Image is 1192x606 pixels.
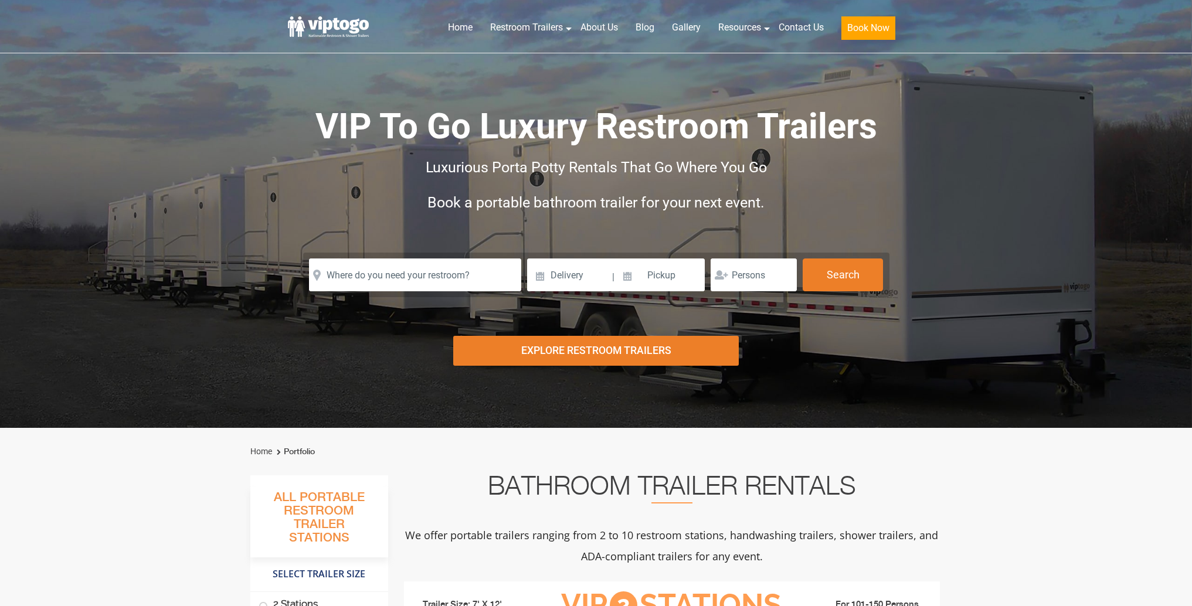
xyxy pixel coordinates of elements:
[841,16,895,40] button: Book Now
[612,258,614,296] span: |
[274,445,315,459] li: Portfolio
[616,258,705,291] input: Pickup
[711,258,797,291] input: Persons
[427,194,765,211] span: Book a portable bathroom trailer for your next event.
[572,15,627,40] a: About Us
[250,487,388,557] h3: All Portable Restroom Trailer Stations
[833,15,904,47] a: Book Now
[770,15,833,40] a: Contact Us
[404,475,940,503] h2: Bathroom Trailer Rentals
[315,105,877,147] span: VIP To Go Luxury Restroom Trailers
[453,336,739,366] div: Explore Restroom Trailers
[527,258,611,291] input: Delivery
[439,15,481,40] a: Home
[663,15,709,40] a: Gallery
[309,258,521,291] input: Where do you need your restroom?
[426,159,767,176] span: Luxurious Porta Potty Rentals That Go Where You Go
[250,447,272,456] a: Home
[709,15,770,40] a: Resources
[803,258,883,291] button: Search
[404,525,940,567] p: We offer portable trailers ranging from 2 to 10 restroom stations, handwashing trailers, shower t...
[627,15,663,40] a: Blog
[250,563,388,585] h4: Select Trailer Size
[481,15,572,40] a: Restroom Trailers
